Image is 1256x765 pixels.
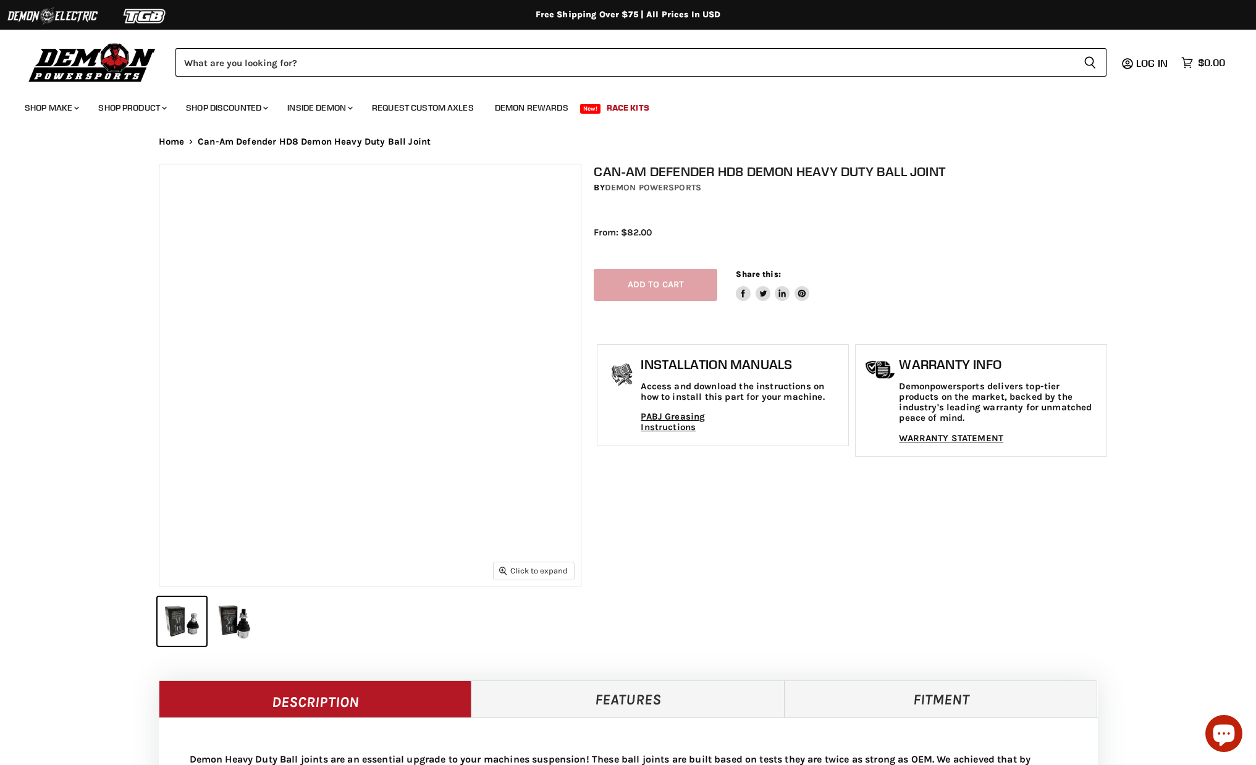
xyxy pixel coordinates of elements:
h1: Installation Manuals [641,357,842,372]
nav: Breadcrumbs [134,137,1123,147]
a: PABJ Greasing Instructions [641,412,741,433]
a: Description [159,680,472,717]
p: Access and download the instructions on how to install this part for your machine. [641,381,842,403]
span: Can-Am Defender HD8 Demon Heavy Duty Ball Joint [198,137,431,147]
h1: Can-Am Defender HD8 Demon Heavy Duty Ball Joint [594,164,1110,179]
form: Product [175,48,1106,77]
span: Share this: [736,269,780,279]
a: Shop Discounted [177,95,276,120]
inbox-online-store-chat: Shopify online store chat [1202,715,1246,755]
img: TGB Logo 2 [99,4,192,28]
button: IMAGE thumbnail [158,597,206,646]
img: warranty-icon.png [865,360,896,379]
a: Inside Demon [278,95,360,120]
span: Click to expand [499,566,568,575]
input: Search [175,48,1074,77]
h1: Warranty Info [899,357,1100,372]
span: Log in [1136,57,1168,69]
a: Fitment [785,680,1098,717]
ul: Main menu [15,90,1222,120]
button: IMAGE thumbnail [210,597,259,646]
a: Request Custom Axles [363,95,483,120]
img: Demon Powersports [25,40,160,84]
a: Shop Make [15,95,86,120]
p: Demonpowersports delivers top-tier products on the market, backed by the industry's leading warra... [899,381,1100,424]
button: Click to expand [494,562,574,579]
span: New! [580,104,601,114]
a: Home [159,137,185,147]
a: $0.00 [1175,54,1231,72]
div: Free Shipping Over $75 | All Prices In USD [134,9,1123,20]
img: install_manual-icon.png [607,360,638,391]
span: $0.00 [1198,57,1225,69]
span: From: $82.00 [594,227,652,238]
a: Demon Powersports [605,182,701,193]
a: Race Kits [597,95,659,120]
a: Shop Product [89,95,174,120]
img: Demon Electric Logo 2 [6,4,99,28]
aside: Share this: [736,269,809,302]
a: Features [471,680,785,717]
a: Demon Rewards [486,95,578,120]
a: Log in [1131,57,1175,69]
button: Search [1074,48,1106,77]
a: WARRANTY STATEMENT [899,433,1003,444]
div: by [594,181,1110,195]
